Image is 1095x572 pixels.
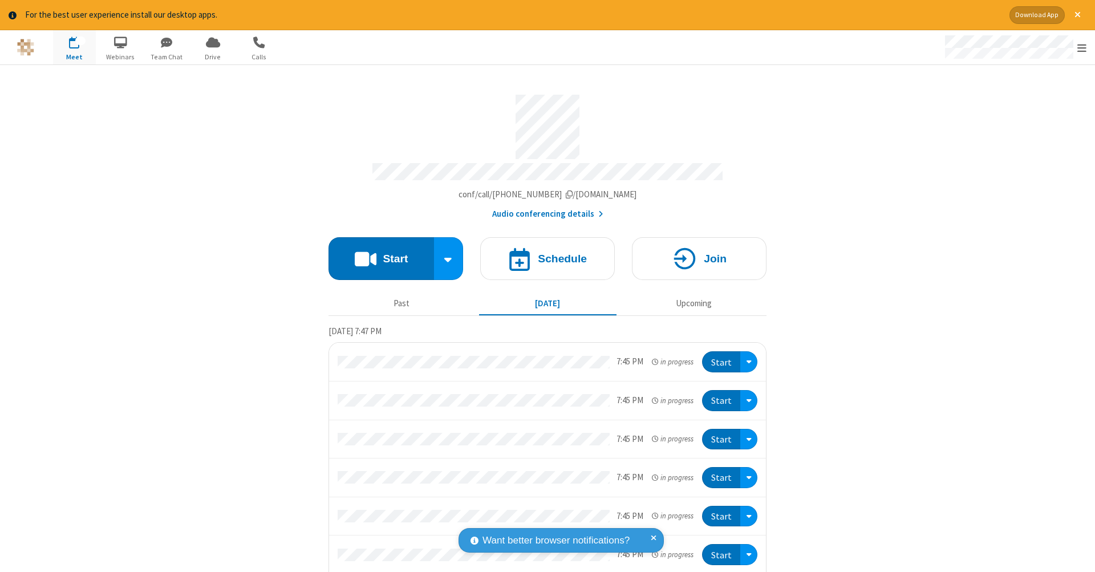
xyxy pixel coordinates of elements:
[480,237,615,280] button: Schedule
[617,510,643,523] div: 7:45 PM
[617,394,643,407] div: 7:45 PM
[702,429,740,450] button: Start
[53,52,96,62] span: Meet
[25,9,1001,22] div: For the best user experience install our desktop apps.
[740,506,757,527] div: Open menu
[617,355,643,368] div: 7:45 PM
[702,467,740,488] button: Start
[17,39,34,56] img: QA Selenium DO NOT DELETE OR CHANGE
[1066,542,1086,564] iframe: Chat
[652,472,693,483] em: in progress
[492,208,603,221] button: Audio conferencing details
[652,510,693,521] em: in progress
[328,86,766,220] section: Account details
[934,30,1095,64] div: Open menu
[702,390,740,411] button: Start
[383,253,408,264] h4: Start
[652,433,693,444] em: in progress
[632,237,766,280] button: Join
[652,395,693,406] em: in progress
[538,253,587,264] h4: Schedule
[625,293,763,315] button: Upcoming
[459,188,637,201] button: Copy my meeting room linkCopy my meeting room link
[652,356,693,367] em: in progress
[740,467,757,488] div: Open menu
[238,52,281,62] span: Calls
[99,52,142,62] span: Webinars
[740,351,757,372] div: Open menu
[333,293,471,315] button: Past
[1009,6,1065,24] button: Download App
[482,533,630,548] span: Want better browser notifications?
[652,549,693,560] em: in progress
[434,237,464,280] div: Start conference options
[702,506,740,527] button: Start
[145,52,188,62] span: Team Chat
[617,433,643,446] div: 7:45 PM
[479,293,617,315] button: [DATE]
[328,237,434,280] button: Start
[740,429,757,450] div: Open menu
[702,351,740,372] button: Start
[704,253,727,264] h4: Join
[328,326,382,336] span: [DATE] 7:47 PM
[4,30,47,64] button: Logo
[740,544,757,565] div: Open menu
[617,471,643,484] div: 7:45 PM
[459,189,637,200] span: Copy my meeting room link
[702,544,740,565] button: Start
[740,390,757,411] div: Open menu
[192,52,234,62] span: Drive
[1069,6,1086,24] button: Close alert
[75,36,86,45] div: 13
